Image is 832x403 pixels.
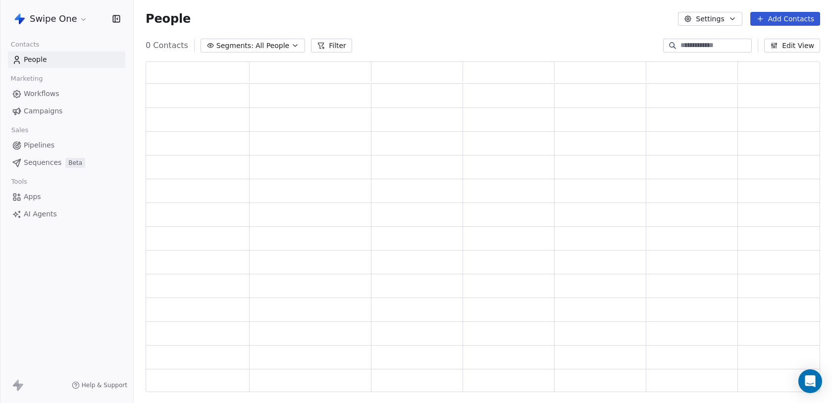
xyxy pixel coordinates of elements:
a: AI Agents [8,206,125,222]
span: Pipelines [24,140,54,151]
span: Workflows [24,89,59,99]
button: Settings [678,12,742,26]
span: Swipe One [30,12,77,25]
a: Help & Support [72,381,127,389]
button: Filter [311,39,352,52]
span: Help & Support [82,381,127,389]
span: Contacts [6,37,44,52]
a: People [8,51,125,68]
span: AI Agents [24,209,57,219]
div: grid [146,84,830,393]
span: People [146,11,191,26]
a: SequencesBeta [8,154,125,171]
a: Workflows [8,86,125,102]
span: 0 Contacts [146,40,188,51]
button: Swipe One [12,10,90,27]
span: Campaigns [24,106,62,116]
span: People [24,54,47,65]
div: Open Intercom Messenger [798,369,822,393]
button: Edit View [764,39,820,52]
span: All People [256,41,289,51]
button: Add Contacts [750,12,820,26]
span: Sales [7,123,33,138]
span: Segments: [216,41,254,51]
a: Pipelines [8,137,125,153]
a: Apps [8,189,125,205]
img: Swipe%20One%20Logo%201-1.svg [14,13,26,25]
span: Marketing [6,71,47,86]
span: Tools [7,174,31,189]
span: Sequences [24,157,61,168]
a: Campaigns [8,103,125,119]
span: Beta [65,158,85,168]
span: Apps [24,192,41,202]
